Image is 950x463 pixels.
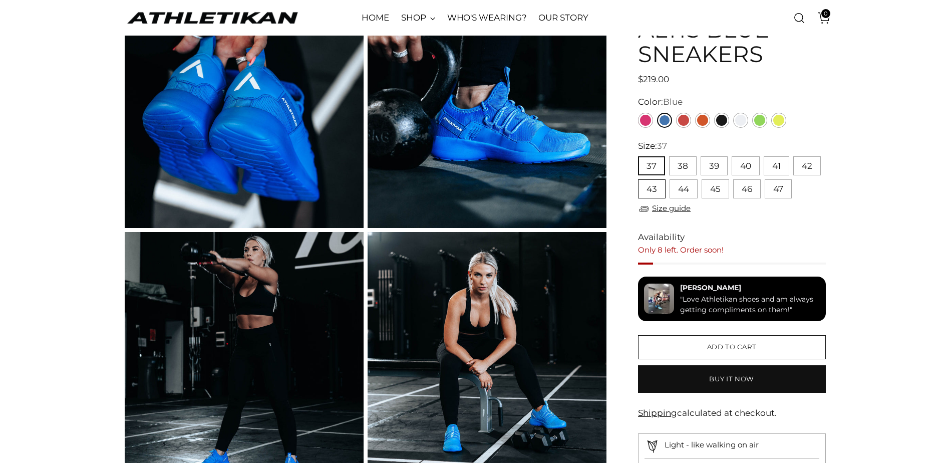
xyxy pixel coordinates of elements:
[793,156,821,175] button: 42
[733,179,761,198] button: 46
[732,156,760,175] button: 40
[638,202,691,215] a: Size guide
[447,7,527,29] a: WHO'S WEARING?
[733,113,748,128] a: White
[663,97,683,107] span: Blue
[670,179,698,198] button: 44
[702,179,729,198] button: 45
[538,7,588,29] a: OUR STORY
[638,74,669,84] span: $219.00
[638,335,825,359] button: Add to cart
[765,179,792,198] button: 47
[362,7,389,29] a: HOME
[657,113,672,128] a: Blue
[810,8,830,28] a: Open cart modal
[638,156,665,175] button: 37
[657,141,667,151] span: 37
[701,156,728,175] button: 39
[676,113,691,128] a: Red
[695,113,710,128] a: Orange
[125,10,300,26] a: ATHLETIKAN
[789,8,809,28] a: Open search modal
[638,113,653,128] a: Pink
[752,113,767,128] a: Green
[638,408,677,418] a: Shipping
[638,140,667,153] label: Size:
[764,156,789,175] button: 41
[665,439,759,451] p: Light - like walking on air
[401,7,435,29] a: SHOP
[771,113,786,128] a: Yellow
[707,342,757,352] span: Add to cart
[638,17,825,67] h1: ALTIS Blue Sneakers
[638,231,685,244] span: Availability
[638,365,825,393] button: Buy it now
[638,96,683,109] label: Color:
[714,113,729,128] a: Black
[638,407,825,420] div: calculated at checkout.
[638,179,666,198] button: 43
[669,156,697,175] button: 38
[821,9,830,18] span: 0
[638,245,724,255] span: Only 8 left. Order soon!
